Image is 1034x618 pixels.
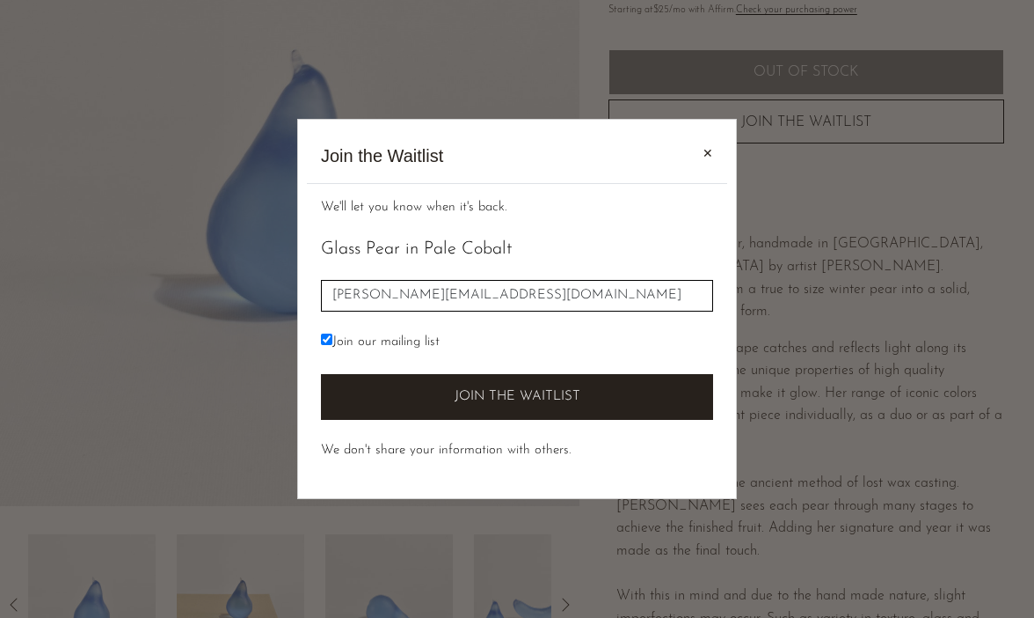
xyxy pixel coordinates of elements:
input: Email [321,280,713,313]
button: Join the Waitlist [321,374,713,421]
p: We'll let you know when it's back. [321,198,713,218]
input: Join our mailing list [321,334,332,345]
label: Join our mailing list [321,333,440,353]
span: Close Dialog [703,144,713,163]
p: We don't share your information with others. [321,441,713,461]
h4: Glass Pear in Pale Cobalt [321,239,713,259]
h5: Join the Waitlist [321,143,443,169]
